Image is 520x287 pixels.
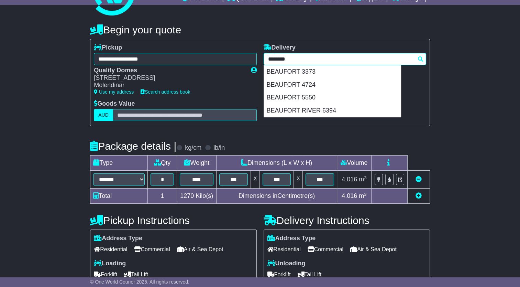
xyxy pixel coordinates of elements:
div: BEAUFORT RIVER 6394 [264,104,401,117]
span: Tail Lift [298,269,322,280]
h4: Package details | [90,140,176,152]
td: Total [90,189,148,204]
a: Search address book [141,89,190,95]
div: [STREET_ADDRESS] [94,74,244,82]
td: Volume [337,156,371,171]
label: Goods Value [94,100,135,108]
td: Weight [177,156,217,171]
label: lb/in [213,144,225,152]
span: 4.016 [342,176,357,183]
a: Use my address [94,89,134,95]
label: Pickup [94,44,122,52]
td: x [251,171,259,189]
span: Air & Sea Depot [350,244,397,255]
span: Tail Lift [124,269,148,280]
span: Forklift [94,269,117,280]
label: AUD [94,109,113,121]
div: BEAUFORT 4724 [264,78,401,92]
h4: Begin your quote [90,24,430,35]
span: Air & Sea Depot [177,244,223,255]
div: Molendinar [94,82,244,89]
label: Address Type [94,235,142,242]
td: Kilo(s) [177,189,217,204]
label: Delivery [264,44,296,52]
td: Dimensions in Centimetre(s) [217,189,337,204]
h4: Delivery Instructions [264,215,430,226]
sup: 3 [364,175,367,180]
span: m [359,176,367,183]
span: m [359,192,367,199]
a: Add new item [416,192,422,199]
span: Commercial [308,244,343,255]
div: BEAUFORT 5550 [264,91,401,104]
div: BEAUFORT 3373 [264,65,401,78]
span: 4.016 [342,192,357,199]
label: Loading [94,260,126,267]
label: Address Type [267,235,316,242]
span: Commercial [134,244,170,255]
sup: 3 [364,192,367,197]
span: © One World Courier 2025. All rights reserved. [90,279,189,285]
td: x [294,171,303,189]
td: Type [90,156,148,171]
label: kg/cm [185,144,201,152]
td: 1 [148,189,177,204]
label: Unloading [267,260,306,267]
div: Quality Domes [94,67,244,74]
span: Forklift [267,269,291,280]
span: 1270 [180,192,194,199]
h4: Pickup Instructions [90,215,256,226]
td: Dimensions (L x W x H) [217,156,337,171]
span: Residential [94,244,127,255]
a: Remove this item [416,176,422,183]
span: Residential [267,244,301,255]
td: Qty [148,156,177,171]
